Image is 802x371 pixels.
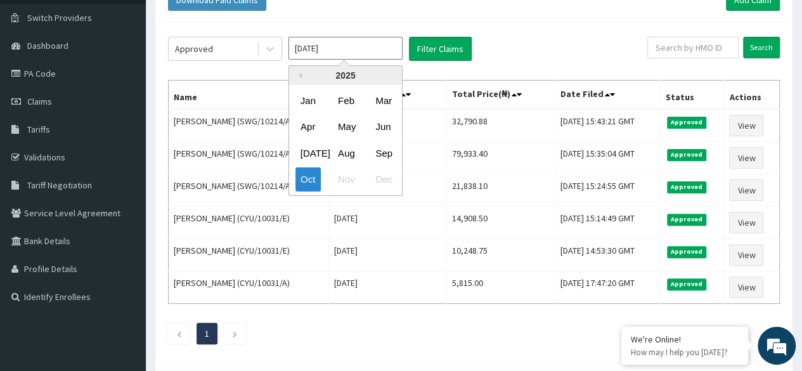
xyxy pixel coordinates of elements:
[27,179,92,191] span: Tariff Negotiation
[555,271,660,304] td: [DATE] 17:47:20 GMT
[555,239,660,271] td: [DATE] 14:53:30 GMT
[370,141,396,165] div: Choose September 2025
[555,109,660,142] td: [DATE] 15:43:21 GMT
[370,89,396,112] div: Choose March 2025
[74,107,175,235] span: We're online!
[329,239,446,271] td: [DATE]
[370,115,396,139] div: Choose June 2025
[743,37,780,58] input: Search
[647,37,739,58] input: Search by HMO ID
[169,207,329,239] td: [PERSON_NAME] (CYU/10031/E)
[555,207,660,239] td: [DATE] 15:14:49 GMT
[232,328,238,339] a: Next page
[667,149,707,160] span: Approved
[208,6,238,37] div: Minimize live chat window
[176,328,182,339] a: Previous page
[288,37,403,60] input: Select Month and Year
[409,37,472,61] button: Filter Claims
[729,115,763,136] a: View
[667,214,707,225] span: Approved
[660,81,724,110] th: Status
[175,42,213,55] div: Approved
[446,239,555,271] td: 10,248.75
[6,241,242,285] textarea: Type your message and hit 'Enter'
[555,81,660,110] th: Date Filed
[729,277,763,298] a: View
[289,66,402,85] div: 2025
[446,271,555,304] td: 5,815.00
[169,109,329,142] td: [PERSON_NAME] (SWG/10214/A)
[729,179,763,201] a: View
[446,109,555,142] td: 32,790.88
[329,271,446,304] td: [DATE]
[66,71,213,88] div: Chat with us now
[295,89,321,112] div: Choose January 2025
[295,141,321,165] div: Choose July 2025
[205,328,209,339] a: Page 1 is your current page
[329,207,446,239] td: [DATE]
[27,124,50,135] span: Tariffs
[295,72,302,79] button: Previous Year
[27,12,92,23] span: Switch Providers
[631,347,739,358] p: How may I help you today?
[169,81,329,110] th: Name
[555,174,660,207] td: [DATE] 15:24:55 GMT
[729,147,763,169] a: View
[446,207,555,239] td: 14,908.50
[667,181,707,193] span: Approved
[446,81,555,110] th: Total Price(₦)
[729,244,763,266] a: View
[295,115,321,139] div: Choose April 2025
[667,117,707,128] span: Approved
[169,239,329,271] td: [PERSON_NAME] (CYU/10031/E)
[333,115,358,139] div: Choose May 2025
[667,246,707,257] span: Approved
[289,88,402,193] div: month 2025-10
[729,212,763,233] a: View
[631,334,739,345] div: We're Online!
[23,63,51,95] img: d_794563401_company_1708531726252_794563401
[295,168,321,192] div: Choose October 2025
[169,174,329,207] td: [PERSON_NAME] (SWG/10214/A)
[667,278,707,290] span: Approved
[446,142,555,174] td: 79,933.40
[724,81,780,110] th: Actions
[446,174,555,207] td: 21,838.10
[27,40,68,51] span: Dashboard
[333,89,358,112] div: Choose February 2025
[555,142,660,174] td: [DATE] 15:35:04 GMT
[27,96,52,107] span: Claims
[169,271,329,304] td: [PERSON_NAME] (CYU/10031/A)
[333,141,358,165] div: Choose August 2025
[169,142,329,174] td: [PERSON_NAME] (SWG/10214/A)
